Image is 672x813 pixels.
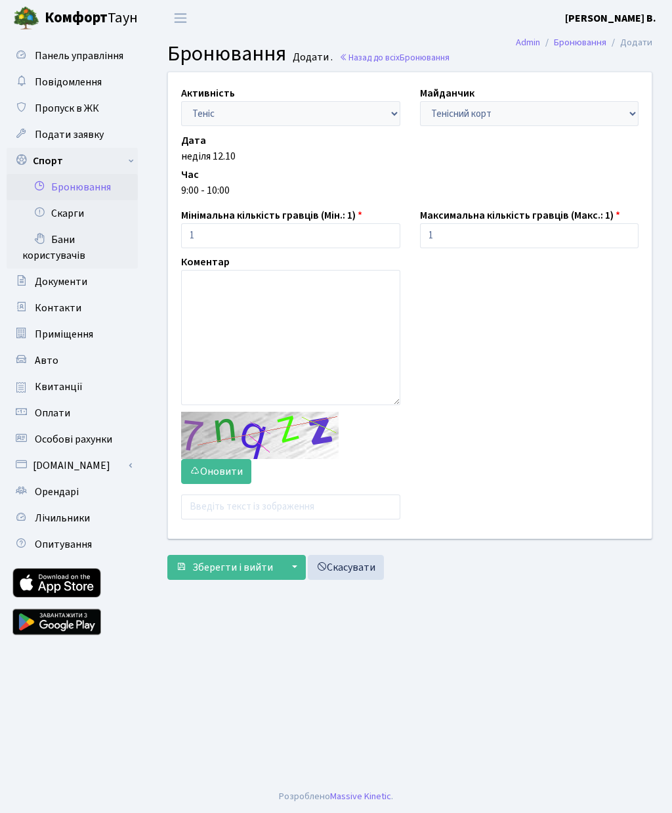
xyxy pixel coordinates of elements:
[7,347,138,374] a: Авто
[554,35,606,49] a: Бронювання
[35,127,104,142] span: Подати заявку
[35,101,99,116] span: Пропуск в ЖК
[35,353,58,368] span: Авто
[35,485,79,499] span: Орендарі
[35,301,81,315] span: Контакти
[7,400,138,426] a: Оплати
[13,5,39,32] img: logo.png
[45,7,138,30] span: Таун
[167,555,282,580] button: Зберегти і вийти
[7,426,138,452] a: Особові рахунки
[420,85,474,101] label: Майданчик
[35,275,87,289] span: Документи
[7,148,138,174] a: Спорт
[7,69,138,95] a: Повідомлення
[290,51,333,64] small: Додати .
[7,43,138,69] a: Панель управління
[279,789,393,804] div: Розроблено .
[181,148,639,164] div: неділя 12.10
[181,85,235,101] label: Активність
[35,380,83,394] span: Квитанції
[181,254,230,270] label: Коментар
[167,39,286,69] span: Бронювання
[181,167,199,183] label: Час
[7,174,138,200] a: Бронювання
[45,7,108,28] b: Комфорт
[7,452,138,479] a: [DOMAIN_NAME]
[496,29,672,56] nav: breadcrumb
[7,95,138,121] a: Пропуск в ЖК
[192,560,273,575] span: Зберегти і вийти
[420,208,620,223] label: Максимальна кількість гравців (Макс.: 1)
[330,789,391,803] a: Massive Kinetic
[308,555,384,580] a: Скасувати
[181,208,362,223] label: Мінімальна кількість гравців (Мін.: 1)
[7,531,138,558] a: Опитування
[35,49,123,63] span: Панель управління
[7,200,138,227] a: Скарги
[516,35,540,49] a: Admin
[7,269,138,295] a: Документи
[7,321,138,347] a: Приміщення
[606,35,652,50] li: Додати
[565,11,656,26] a: [PERSON_NAME] В.
[35,406,70,420] span: Оплати
[35,511,90,525] span: Лічильники
[181,412,339,459] img: default
[7,121,138,148] a: Подати заявку
[7,479,138,505] a: Орендарі
[181,183,639,198] div: 9:00 - 10:00
[7,505,138,531] a: Лічильники
[400,51,450,64] span: Бронювання
[35,537,92,552] span: Опитування
[339,51,450,64] a: Назад до всіхБронювання
[35,327,93,341] span: Приміщення
[164,7,197,29] button: Переключити навігацію
[181,494,400,519] input: Введіть текст із зображення
[7,227,138,269] a: Бани користувачів
[35,75,102,89] span: Повідомлення
[35,432,112,447] span: Особові рахунки
[181,459,251,484] button: Оновити
[181,133,206,148] label: Дата
[7,295,138,321] a: Контакти
[7,374,138,400] a: Квитанції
